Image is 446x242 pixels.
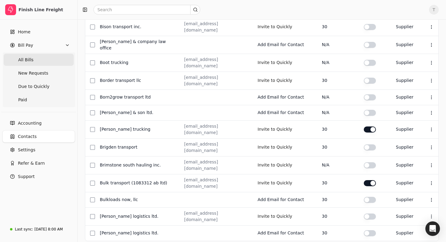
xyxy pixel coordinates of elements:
[90,25,95,29] button: Select row
[396,144,417,150] div: Supplier
[100,77,174,84] div: Border Transport LLC
[2,224,75,235] a: Last sync:[DATE] 8:00 AM
[2,26,75,38] a: Home
[184,74,248,87] div: [EMAIL_ADDRESS][DOMAIN_NAME]
[19,7,72,13] div: Finish Line Freight
[90,145,95,150] button: Select row
[93,5,200,15] input: Search
[18,120,42,126] span: Accounting
[258,212,292,221] button: Invite to Quickly
[2,157,75,169] button: Refer & Earn
[322,162,354,168] div: N/A
[322,24,354,30] div: 30
[4,67,74,79] a: New Requests
[90,197,95,202] button: Select row
[100,94,174,100] div: BORN2GROW TRANSPORT LTD
[429,5,439,15] button: T
[4,80,74,92] a: Due to Quickly
[258,230,312,236] div: Add Email for Contact
[258,160,292,170] button: Invite to Quickly
[322,77,354,84] div: 30
[90,42,95,47] button: Select row
[184,123,248,136] div: [EMAIL_ADDRESS][DOMAIN_NAME]
[18,97,27,103] span: Paid
[18,83,49,90] span: Due to Quickly
[258,125,292,134] button: Invite to Quickly
[396,180,417,186] div: Supplier
[100,230,174,236] div: [PERSON_NAME] Logistics Ltd.
[396,42,417,48] div: Supplier
[322,126,354,133] div: 30
[90,127,95,132] button: Select row
[100,109,174,116] div: [PERSON_NAME] & Son Ltd.
[396,109,417,116] div: Supplier
[90,163,95,168] button: Select row
[258,109,312,116] div: Add Email for Contact
[100,144,174,150] div: Brigden Transport
[322,59,354,66] div: N/A
[2,170,75,183] button: Support
[258,197,312,203] div: Add Email for Contact
[322,230,354,236] div: 30
[100,59,174,66] div: Boot Trucking
[100,197,174,203] div: Bulkloads Now, LLC
[184,56,248,69] div: [EMAIL_ADDRESS][DOMAIN_NAME]
[396,77,417,84] div: Supplier
[90,110,95,115] button: Select row
[258,94,312,100] div: Add Email for Contact
[18,173,35,180] span: Support
[90,231,95,236] button: Select row
[396,59,417,66] div: Supplier
[18,57,33,63] span: All Bills
[90,60,95,65] button: Select row
[184,141,248,154] div: [EMAIL_ADDRESS][DOMAIN_NAME]
[322,94,354,100] div: N/A
[322,109,354,116] div: N/A
[100,24,174,30] div: Bison Transport Inc.
[2,117,75,129] a: Accounting
[4,94,74,106] a: Paid
[184,159,248,172] div: [EMAIL_ADDRESS][DOMAIN_NAME]
[18,70,48,76] span: New Requests
[396,197,417,203] div: Supplier
[100,213,174,220] div: [PERSON_NAME] Logistics Ltd.
[258,143,292,152] button: Invite to Quickly
[258,42,312,48] div: Add Email for Contact
[258,178,292,188] button: Invite to Quickly
[396,126,417,133] div: Supplier
[396,24,417,30] div: Supplier
[322,42,354,48] div: N/A
[100,126,174,133] div: [PERSON_NAME] Trucking
[184,177,248,190] div: [EMAIL_ADDRESS][DOMAIN_NAME]
[2,144,75,156] a: Settings
[322,197,354,203] div: 30
[184,210,248,223] div: [EMAIL_ADDRESS][DOMAIN_NAME]
[322,213,354,220] div: 30
[18,42,33,49] span: Bill Pay
[90,95,95,100] button: Select row
[100,180,174,186] div: Bulk Transport (1083312 Ab Ltd)
[90,214,95,219] button: Select row
[18,29,30,35] span: Home
[258,76,292,86] button: Invite to Quickly
[184,21,248,33] div: [EMAIL_ADDRESS][DOMAIN_NAME]
[396,213,417,220] div: Supplier
[258,22,292,32] button: Invite to Quickly
[18,160,45,166] span: Refer & Earn
[425,221,440,236] div: Open Intercom Messenger
[100,39,174,51] div: [PERSON_NAME] & Company Law Office
[322,144,354,150] div: 30
[258,58,292,68] button: Invite to Quickly
[2,39,75,51] button: Bill Pay
[15,227,33,232] div: Last sync:
[4,54,74,66] a: All Bills
[34,227,63,232] div: [DATE] 8:00 AM
[90,78,95,83] button: Select row
[396,162,417,168] div: Supplier
[396,230,417,236] div: Supplier
[322,180,354,186] div: 30
[100,162,174,168] div: Brimstone South Hauling Inc.
[18,147,35,153] span: Settings
[18,133,37,140] span: Contacts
